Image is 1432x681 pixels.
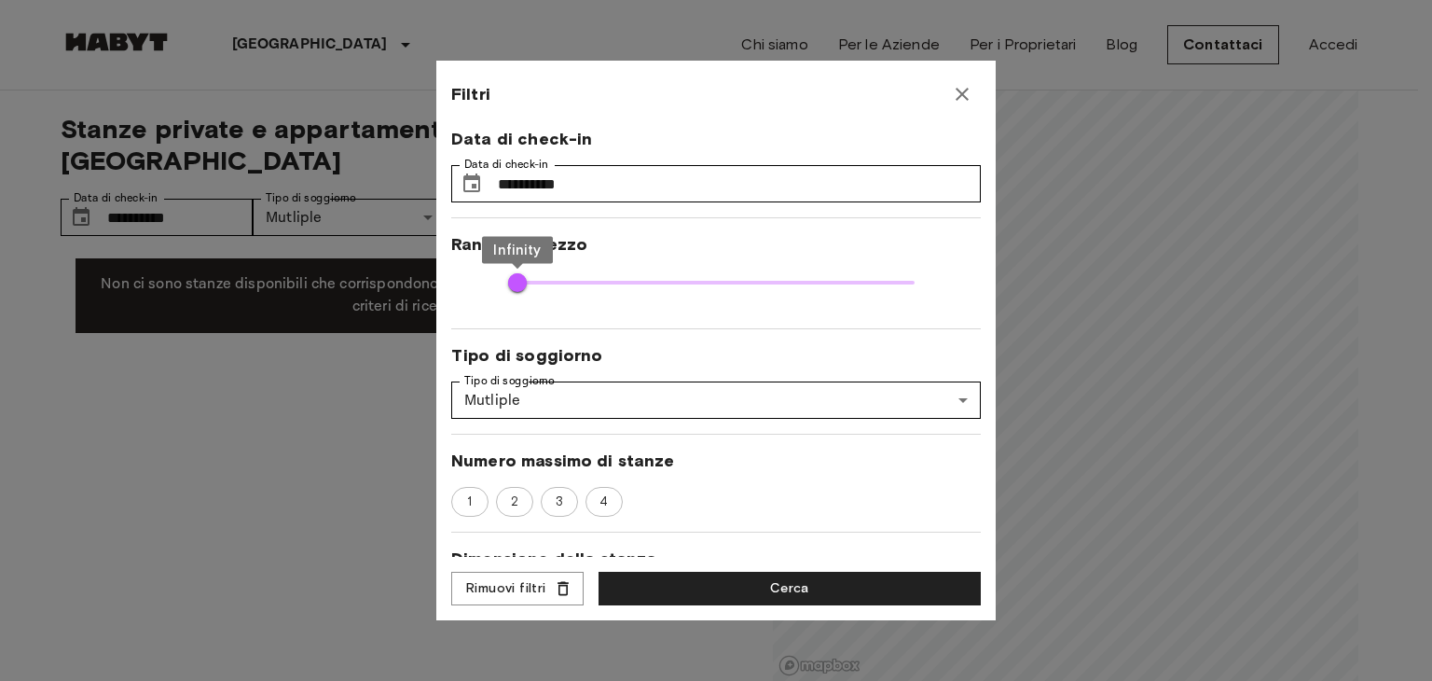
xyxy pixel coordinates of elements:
div: Mutliple [451,382,981,419]
button: Cerca [599,572,981,606]
span: Dimensione della stanza [451,548,981,570]
span: Data di check-in [451,128,981,150]
span: Numero massimo di stanze [451,450,981,472]
button: Rimuovi filtri [451,572,584,606]
div: 3 [541,487,578,517]
span: Tipo di soggiorno [451,344,981,367]
label: Tipo di soggiorno [464,373,555,389]
label: Data di check-in [464,157,548,173]
span: Range di prezzo [451,233,981,256]
span: 1 [457,493,482,511]
span: Filtri [451,83,490,105]
span: Infinity [493,242,541,258]
button: Choose date, selected date is 1 Oct 2025 [453,165,490,202]
span: 2 [501,493,529,511]
div: 1 [451,487,489,517]
span: 3 [545,493,573,511]
div: 2 [496,487,533,517]
div: 4 [585,487,623,517]
span: 4 [589,493,618,511]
